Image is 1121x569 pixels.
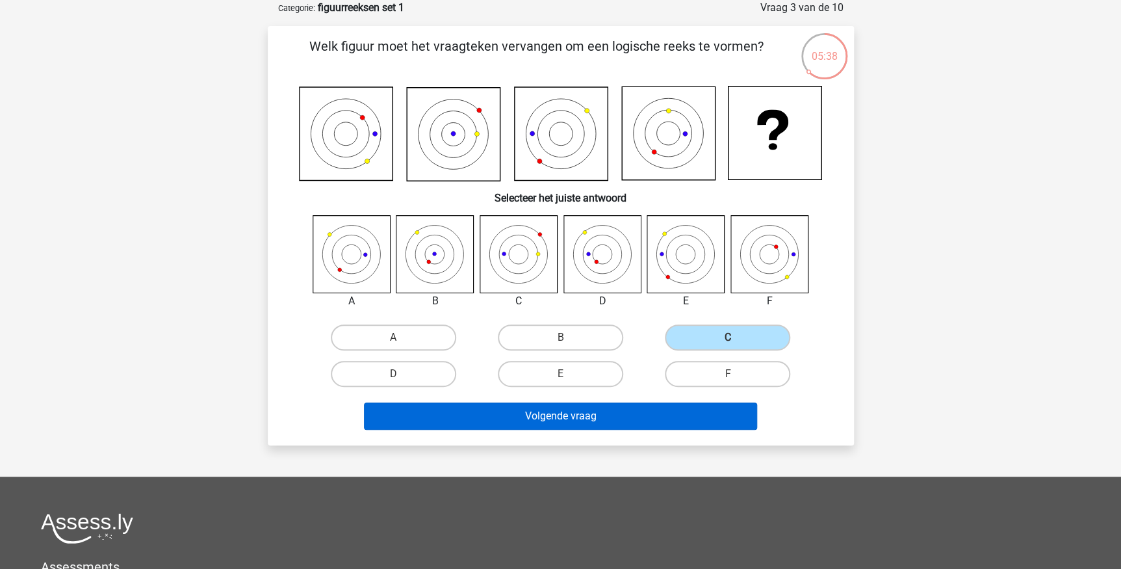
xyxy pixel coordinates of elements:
[278,3,315,13] small: Categorie:
[665,361,790,387] label: F
[289,36,784,75] p: Welk figuur moet het vraagteken vervangen om een logische reeks te vormen?
[800,32,849,64] div: 05:38
[318,1,404,14] strong: figuurreeksen set 1
[637,293,735,309] div: E
[554,293,652,309] div: D
[331,361,456,387] label: D
[289,181,833,204] h6: Selecteer het juiste antwoord
[331,324,456,351] label: A
[364,403,757,430] button: Volgende vraag
[665,324,790,351] label: C
[386,293,484,309] div: B
[498,361,623,387] label: E
[303,293,401,309] div: A
[470,293,568,309] div: C
[721,293,819,309] div: F
[41,513,133,544] img: Assessly logo
[498,324,623,351] label: B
